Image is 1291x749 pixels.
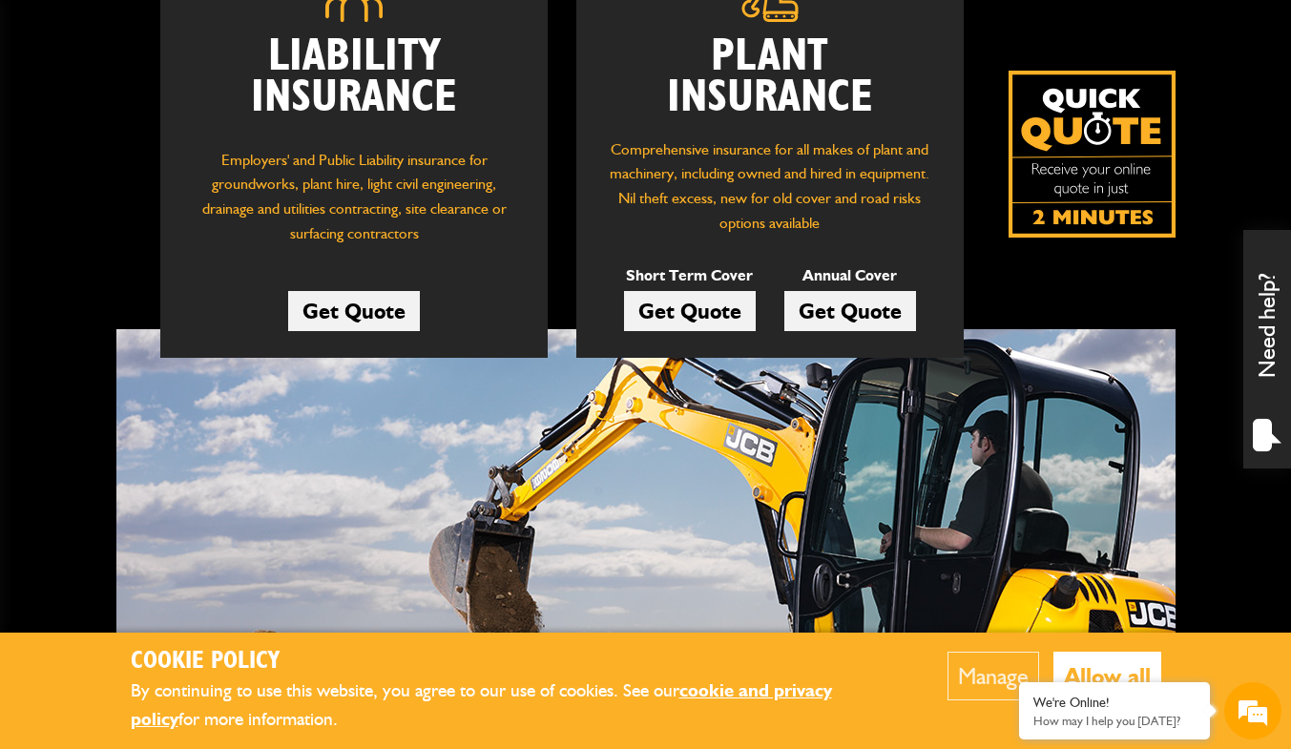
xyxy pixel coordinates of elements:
[25,177,348,218] input: Enter your last name
[288,291,420,331] a: Get Quote
[1009,71,1176,238] a: Get your insurance quote isn just 2-minutes
[784,291,916,331] a: Get Quote
[32,106,80,133] img: d_20077148190_company_1631870298795_20077148190
[1243,230,1291,468] div: Need help?
[131,676,889,735] p: By continuing to use this website, you agree to our use of cookies. See our for more information.
[189,36,519,129] h2: Liability Insurance
[605,36,935,118] h2: Plant Insurance
[1033,695,1196,711] div: We're Online!
[1009,71,1176,238] img: Quick Quote
[99,107,321,132] div: Chat with us now
[313,10,359,55] div: Minimize live chat window
[784,263,916,288] p: Annual Cover
[624,263,756,288] p: Short Term Cover
[605,137,935,235] p: Comprehensive insurance for all makes of plant and machinery, including owned and hired in equipm...
[1033,714,1196,728] p: How may I help you today?
[131,679,832,731] a: cookie and privacy policy
[25,233,348,275] input: Enter your email address
[624,291,756,331] a: Get Quote
[25,289,348,331] input: Enter your phone number
[260,588,346,614] em: Start Chat
[25,345,348,572] textarea: Type your message and hit 'Enter'
[131,647,889,676] h2: Cookie Policy
[1053,652,1161,700] button: Allow all
[189,148,519,256] p: Employers' and Public Liability insurance for groundworks, plant hire, light civil engineering, d...
[947,652,1039,700] button: Manage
